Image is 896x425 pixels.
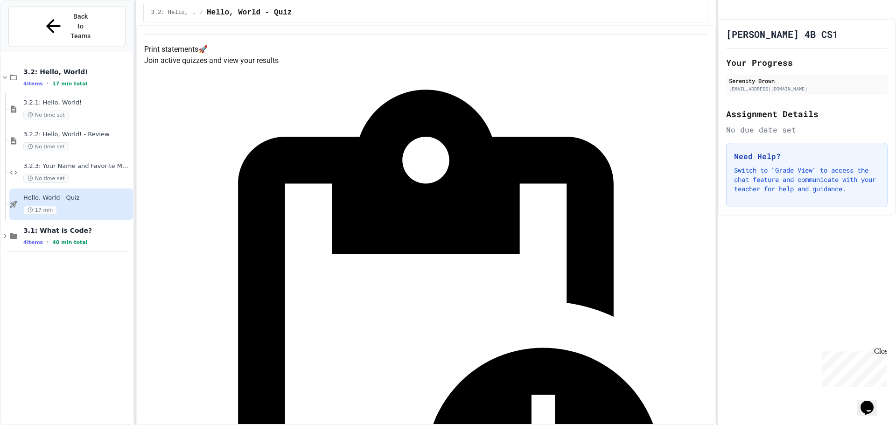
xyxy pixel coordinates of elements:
span: 3.2.2: Hello, World! - Review [23,131,131,139]
span: 3.2.3: Your Name and Favorite Movie [23,162,131,170]
span: • [47,80,49,87]
div: Serenity Brown [729,77,885,85]
h4: Print statements 🚀 [144,44,707,55]
span: 3.2: Hello, World! [23,68,131,76]
iframe: chat widget [857,388,887,416]
h3: Need Help? [734,151,880,162]
span: 17 min [23,206,57,215]
span: 4 items [23,239,43,245]
span: 4 items [23,81,43,87]
h1: [PERSON_NAME] 4B CS1 [726,28,838,41]
span: Back to Teams [70,12,91,41]
span: 3.2: Hello, World! [151,9,196,16]
span: No time set [23,111,69,119]
span: 40 min total [52,239,87,245]
div: Chat with us now!Close [4,4,64,59]
span: 17 min total [52,81,87,87]
h2: Assignment Details [726,107,888,120]
span: No time set [23,142,69,151]
span: No time set [23,174,69,183]
span: Hello, World - Quiz [23,194,131,202]
h2: Your Progress [726,56,888,69]
span: • [47,238,49,246]
iframe: chat widget [819,347,887,387]
span: 3.1: What is Code? [23,226,131,235]
button: Back to Teams [8,7,126,46]
div: [EMAIL_ADDRESS][DOMAIN_NAME] [729,85,885,92]
span: / [200,9,203,16]
p: Join active quizzes and view your results [144,55,707,66]
p: Switch to "Grade View" to access the chat feature and communicate with your teacher for help and ... [734,166,880,194]
span: 3.2.1: Hello, World! [23,99,131,107]
div: No due date set [726,124,888,135]
span: Hello, World - Quiz [207,7,292,18]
